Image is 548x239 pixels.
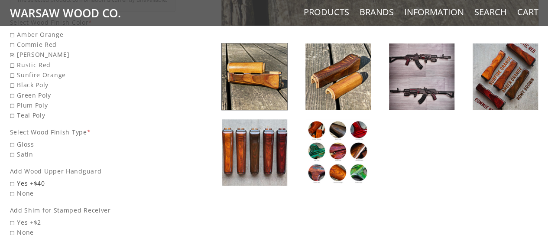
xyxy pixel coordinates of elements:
[304,7,349,18] a: Products
[10,178,176,188] span: Yes +$40
[222,43,287,110] img: Russian AK47 Handguard
[10,139,176,149] span: Gloss
[10,127,176,137] div: Select Wood Finish Type
[10,166,176,176] div: Add Wood Upper Handguard
[10,80,176,90] span: Black Poly
[10,149,176,159] span: Satin
[404,7,464,18] a: Information
[10,39,176,49] span: Commie Red
[10,227,176,237] span: None
[10,205,176,215] div: Add Shim for Stamped Receiver
[10,188,176,198] span: None
[305,43,371,110] img: Russian AK47 Handguard
[360,7,394,18] a: Brands
[473,43,538,110] img: Russian AK47 Handguard
[10,110,176,120] span: Teal Poly
[474,7,507,18] a: Search
[10,60,176,70] span: Rustic Red
[10,70,176,80] span: Sunfire Orange
[389,43,454,110] img: Russian AK47 Handguard
[10,100,176,110] span: Plum Poly
[10,29,176,39] span: Amber Orange
[10,90,176,100] span: Green Poly
[10,217,176,227] span: Yes +$2
[10,49,176,59] span: [PERSON_NAME]
[222,119,287,186] img: Russian AK47 Handguard
[305,119,371,186] img: Russian AK47 Handguard
[517,7,538,18] a: Cart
